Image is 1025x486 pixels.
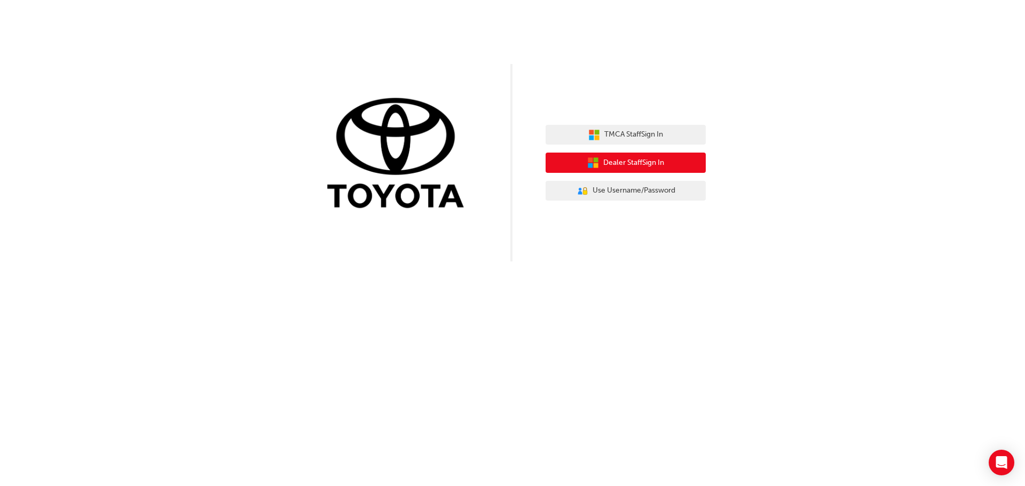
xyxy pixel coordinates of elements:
[989,450,1014,475] div: Open Intercom Messenger
[593,185,675,197] span: Use Username/Password
[319,95,479,213] img: Trak
[603,157,664,169] span: Dealer Staff Sign In
[604,129,663,141] span: TMCA Staff Sign In
[546,125,706,145] button: TMCA StaffSign In
[546,153,706,173] button: Dealer StaffSign In
[546,181,706,201] button: Use Username/Password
